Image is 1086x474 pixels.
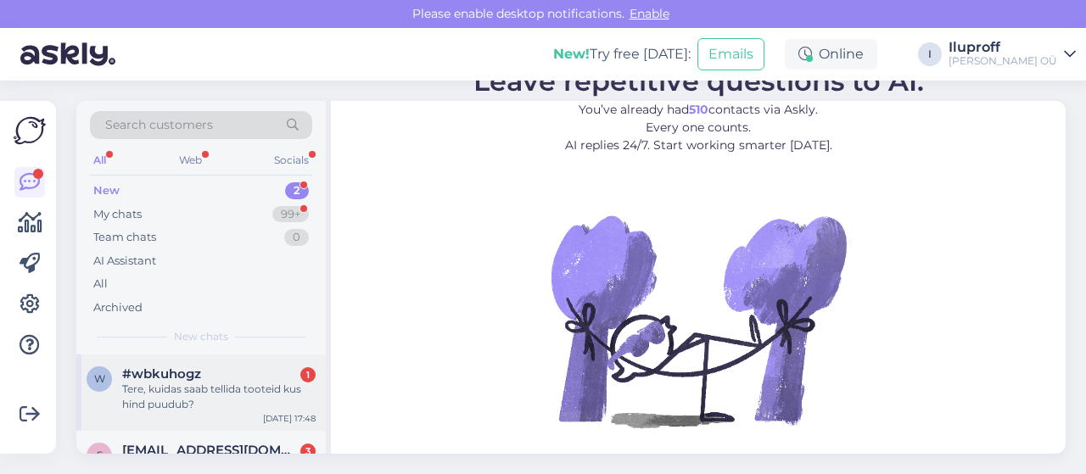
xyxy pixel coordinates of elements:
[284,229,309,246] div: 0
[285,182,309,199] div: 2
[93,206,142,223] div: My chats
[176,149,205,171] div: Web
[174,329,228,344] span: New chats
[93,299,143,316] div: Archived
[624,6,675,21] span: Enable
[949,54,1057,68] div: [PERSON_NAME] OÜ
[90,149,109,171] div: All
[97,449,103,461] span: s
[697,38,764,70] button: Emails
[122,443,299,458] span: swetlanafilatova@gmail.com
[93,253,156,270] div: AI Assistant
[300,367,316,382] div: 1
[949,41,1076,68] a: Iluproff[PERSON_NAME] OÜ
[553,46,590,62] b: New!
[918,42,942,66] div: I
[473,64,924,98] span: Leave repetitive questions to AI.
[122,366,201,382] span: #wbkuhogz
[14,114,46,147] img: Askly Logo
[94,372,105,385] span: w
[93,276,108,293] div: All
[785,39,877,70] div: Online
[271,149,312,171] div: Socials
[553,44,691,64] div: Try free [DATE]:
[263,412,316,425] div: [DATE] 17:48
[689,102,708,117] b: 510
[473,101,924,154] p: You’ve already had contacts via Askly. Every one counts. AI replies 24/7. Start working smarter [...
[93,182,120,199] div: New
[546,168,851,473] img: No Chat active
[949,41,1057,54] div: Iluproff
[300,443,316,459] div: 3
[105,116,213,134] span: Search customers
[272,206,309,223] div: 99+
[122,382,316,412] div: Tere, kuidas saab tellida tooteid kus hind puudub?
[93,229,156,246] div: Team chats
